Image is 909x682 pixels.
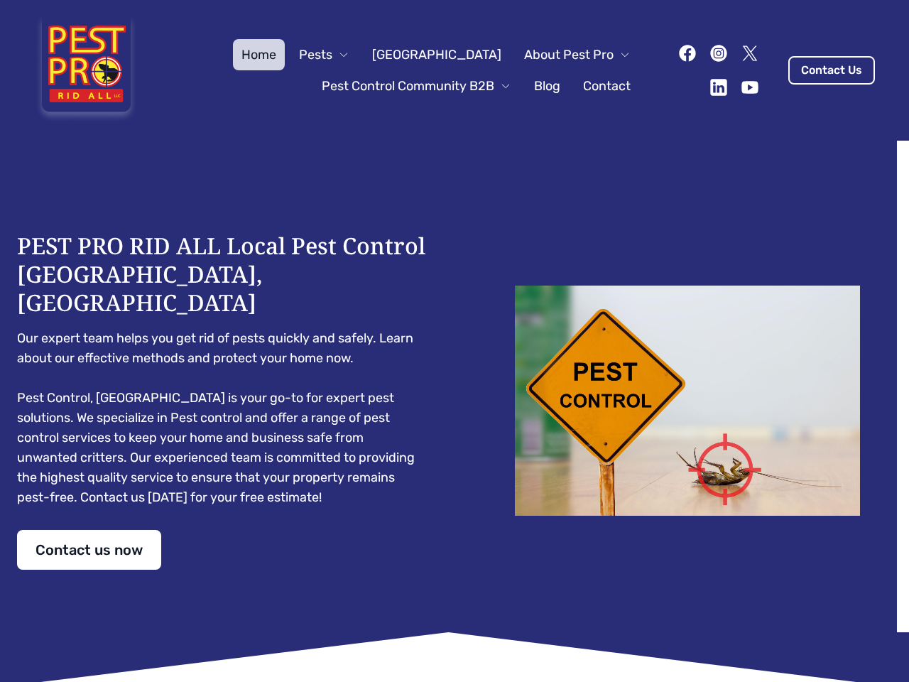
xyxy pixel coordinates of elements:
img: Pest Pro Rid All [34,17,138,124]
button: Pest Control Community B2B [313,70,520,102]
button: About Pest Pro [516,39,639,70]
span: Pest Control Community B2B [322,76,494,96]
a: Contact Us [788,56,875,85]
pre: Our expert team helps you get rid of pests quickly and safely. Learn about our effective methods ... [17,328,426,507]
h1: PEST PRO RID ALL Local Pest Control [GEOGRAPHIC_DATA], [GEOGRAPHIC_DATA] [17,232,426,317]
img: Dead cockroach on floor with caution sign pest control [483,286,892,516]
a: Home [233,39,285,70]
a: Contact [575,70,639,102]
a: Blog [526,70,569,102]
span: About Pest Pro [524,45,614,65]
a: Contact us now [17,530,161,570]
button: Pests [290,39,358,70]
a: [GEOGRAPHIC_DATA] [364,39,510,70]
span: Pests [299,45,332,65]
